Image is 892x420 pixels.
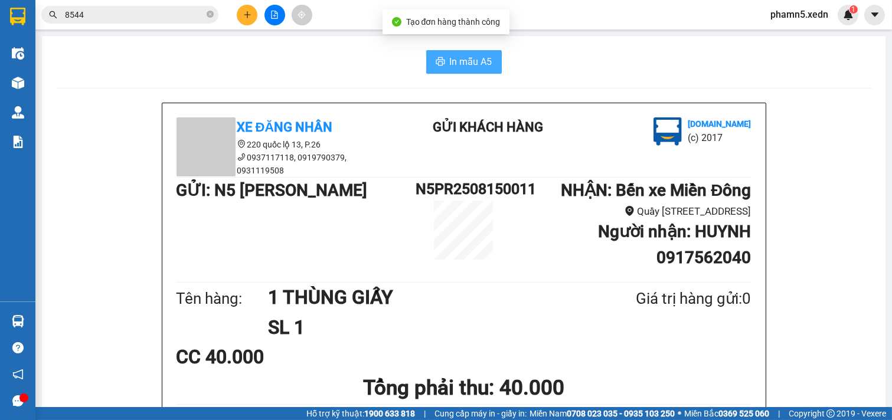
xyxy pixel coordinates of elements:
b: Người nhận : HUYNH 0917562040 [598,222,751,267]
strong: 1900 633 818 [364,409,415,418]
span: phamn5.xedn [761,7,838,22]
div: Tên hàng: [177,287,269,311]
span: Tạo đơn hàng thành công [406,17,501,27]
li: 220 quốc lộ 13, P.26 [177,138,389,151]
b: Xe Đăng Nhân [15,76,52,132]
b: [DOMAIN_NAME] [688,119,751,129]
span: close-circle [207,9,214,21]
h1: N5PR2508150011 [416,178,511,201]
span: question-circle [12,342,24,353]
strong: 0369 525 060 [718,409,769,418]
img: icon-new-feature [843,9,854,20]
li: NV kiểm tra hàng [393,405,558,419]
span: environment [237,140,246,148]
h1: Tổng phải thu: 40.000 [177,372,751,404]
span: 1 [851,5,855,14]
img: warehouse-icon [12,106,24,119]
span: In mẫu A5 [450,54,492,69]
img: warehouse-icon [12,47,24,60]
span: phone [237,153,246,161]
span: caret-down [870,9,880,20]
b: GỬI : N5 [PERSON_NAME] [177,181,368,200]
span: printer [436,57,445,68]
span: ⚪️ [678,411,681,416]
img: warehouse-icon [12,77,24,89]
span: close-circle [207,11,214,18]
b: Xe Đăng Nhân [237,120,333,134]
button: file-add [264,5,285,25]
li: (c) 2017 [688,130,751,145]
span: aim [298,11,306,19]
li: 18:42[DATE] [586,405,751,419]
button: aim [292,5,312,25]
img: warehouse-icon [12,315,24,327]
span: plus [243,11,251,19]
li: Người gửi hàng xác nhận [200,405,365,419]
span: notification [12,369,24,380]
span: environment [625,206,635,216]
span: copyright [826,409,835,418]
span: Hỗ trợ kỹ thuật: [306,407,415,420]
b: NHẬN : Bến xe Miền Đông [561,181,751,200]
img: logo.jpg [654,117,682,146]
b: Gửi khách hàng [73,17,117,73]
span: file-add [270,11,279,19]
li: Quầy [STREET_ADDRESS] [512,204,751,219]
h1: SL 1 [268,313,579,342]
span: Miền Nam [530,407,675,420]
li: (c) 2017 [99,56,162,71]
b: Gửi khách hàng [433,120,543,134]
span: search [49,11,57,19]
b: [DOMAIN_NAME] [99,45,162,54]
span: Miền Bắc [684,407,769,420]
button: plus [237,5,257,25]
strong: 0708 023 035 - 0935 103 250 [567,409,675,418]
button: caret-down [864,5,885,25]
div: Giá trị hàng gửi: 0 [579,287,751,311]
span: message [12,395,24,406]
img: solution-icon [12,136,24,148]
button: printerIn mẫu A5 [426,50,502,74]
span: check-circle [392,17,401,27]
img: logo-vxr [10,8,25,25]
li: 0937117118, 0919790379, 0931119508 [177,151,389,177]
div: CC 40.000 [177,342,366,372]
span: Cung cấp máy in - giấy in: [434,407,527,420]
span: | [778,407,780,420]
span: | [424,407,426,420]
h1: 1 THÙNG GIẤY [268,283,579,312]
input: Tìm tên, số ĐT hoặc mã đơn [65,8,204,21]
img: logo.jpg [128,15,156,43]
sup: 1 [849,5,858,14]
